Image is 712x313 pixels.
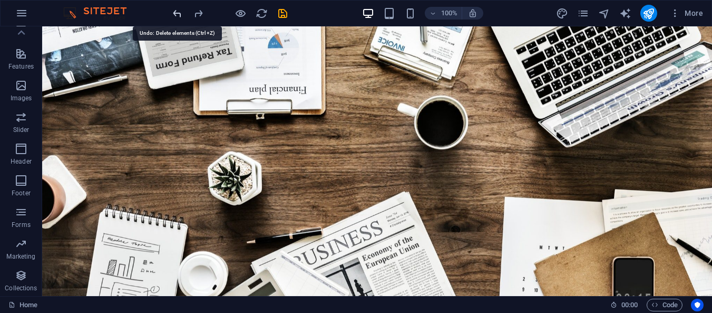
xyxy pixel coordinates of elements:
[13,126,30,134] p: Slider
[647,299,682,311] button: Code
[556,7,569,20] button: design
[425,7,462,20] button: 100%
[171,7,184,20] button: undo
[61,7,140,20] img: Editor Logo
[12,221,31,229] p: Forms
[12,189,31,197] p: Footer
[6,252,35,261] p: Marketing
[11,94,32,102] p: Images
[8,299,37,311] a: Click to cancel selection. Double-click to open Pages
[670,8,703,18] span: More
[256,7,268,20] i: Reload page
[441,7,457,20] h6: 100%
[277,7,289,20] button: save
[629,301,630,309] span: :
[577,7,590,20] button: pages
[642,7,655,20] i: Publish
[640,5,657,22] button: publish
[11,157,32,166] p: Header
[691,299,704,311] button: Usercentrics
[610,299,638,311] h6: Session time
[277,7,289,20] i: Save (Ctrl+S)
[235,7,247,20] button: Click here to leave preview mode and continue editing
[621,299,638,311] span: 00 00
[8,62,34,71] p: Features
[192,7,205,20] button: redo
[5,284,37,292] p: Collections
[666,5,707,22] button: More
[556,7,568,20] i: Design (Ctrl+Alt+Y)
[651,299,678,311] span: Code
[598,7,611,20] button: navigator
[619,7,632,20] button: text_generator
[193,7,205,20] i: Redo: Change background (Ctrl+Y, ⌘+Y)
[256,7,268,20] button: reload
